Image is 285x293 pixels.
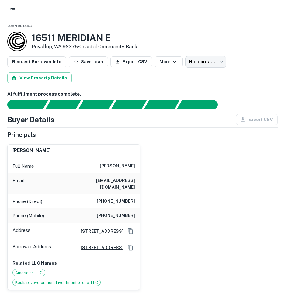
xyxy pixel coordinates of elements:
[155,56,183,67] button: More
[12,147,50,154] h6: [PERSON_NAME]
[97,198,135,205] h6: [PHONE_NUMBER]
[12,162,34,170] p: Full Name
[111,100,147,109] div: Principals found, AI now looking for contact information...
[7,114,54,125] h4: Buyer Details
[97,212,135,219] h6: [PHONE_NUMBER]
[12,177,24,190] p: Email
[7,91,278,98] h6: AI fulfillment process complete.
[69,56,108,67] button: Save Loan
[32,32,137,43] h3: 16511 MERIDIAN E
[126,227,135,236] button: Copy Address
[32,43,137,51] p: Puyallup, WA 98375 •
[12,212,44,219] p: Phone (Mobile)
[7,130,36,139] h5: Principals
[12,227,30,236] p: Address
[13,270,45,276] span: Ameridian, LLC
[110,56,152,67] button: Export CSV
[76,228,123,235] a: [STREET_ADDRESS]
[126,243,135,252] button: Copy Address
[76,244,123,251] a: [STREET_ADDRESS]
[12,198,42,205] p: Phone (Direct)
[45,100,81,109] div: Your request is received and processing...
[177,100,225,109] div: AI fulfillment process complete.
[78,100,114,109] div: Documents found, AI parsing details...
[144,100,179,109] div: Principals found, still searching for contact information. This may take time...
[12,260,135,267] p: Related LLC Names
[7,56,66,67] button: Request Borrower Info
[7,24,32,28] span: Loan Details
[255,244,285,274] iframe: Chat Widget
[100,162,135,170] h6: [PERSON_NAME]
[79,44,137,50] a: Coastal Community Bank
[12,243,51,252] p: Borrower Address
[13,280,100,286] span: Keshap Development Investment Group, LLC
[185,56,226,68] div: Not contacted
[62,177,135,190] h6: [EMAIL_ADDRESS][DOMAIN_NAME]
[7,72,72,83] button: View Property Details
